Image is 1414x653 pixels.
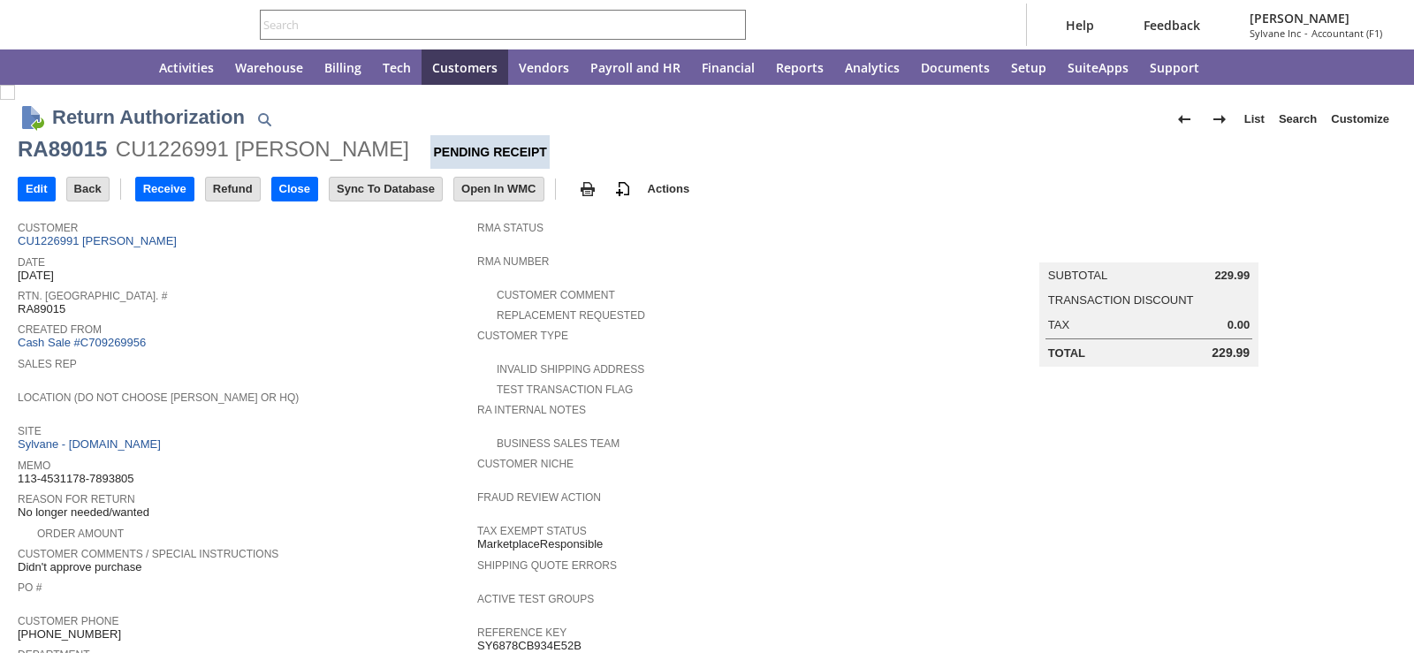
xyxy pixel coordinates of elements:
div: Shortcuts [64,49,106,85]
span: Accountant (F1) [1311,27,1382,40]
div: RA89015 [18,135,107,163]
svg: Recent Records [32,57,53,78]
a: Created From [18,323,102,336]
a: Customer Type [477,330,568,342]
span: [DATE] [18,269,54,283]
input: Edit [19,178,55,201]
a: Subtotal [1048,269,1107,282]
span: Payroll and HR [590,59,680,76]
a: Recent Records [21,49,64,85]
span: Analytics [845,59,900,76]
a: Site [18,425,42,437]
span: Billing [324,59,361,76]
span: 0.00 [1228,318,1250,332]
a: List [1237,105,1272,133]
span: Didn't approve purchase [18,560,142,574]
a: Analytics [834,49,910,85]
span: Customers [432,59,498,76]
a: Order Amount [37,528,124,540]
a: Tech [372,49,422,85]
span: No longer needed/wanted [18,505,149,520]
a: Total [1048,346,1085,360]
a: Customers [422,49,508,85]
a: Fraud Review Action [477,491,601,504]
a: Setup [1000,49,1057,85]
a: Vendors [508,49,580,85]
span: Reports [776,59,824,76]
input: Receive [136,178,194,201]
a: RMA Status [477,222,544,234]
span: Tech [383,59,411,76]
a: Financial [691,49,765,85]
h1: Return Authorization [52,103,245,132]
input: Close [272,178,317,201]
a: Reports [765,49,834,85]
a: Active Test Groups [477,593,594,605]
a: Rtn. [GEOGRAPHIC_DATA]. # [18,290,167,302]
div: CU1226991 [PERSON_NAME] [116,135,409,163]
a: Payroll and HR [580,49,691,85]
a: Reason For Return [18,493,135,505]
span: RA89015 [18,302,65,316]
a: Customer Comment [497,289,615,301]
caption: Summary [1039,234,1258,262]
a: PO # [18,581,42,594]
span: 113-4531178-7893805 [18,472,134,486]
span: Setup [1011,59,1046,76]
input: Search [261,14,721,35]
svg: Shortcuts [74,57,95,78]
svg: Search [721,14,742,35]
span: Vendors [519,59,569,76]
a: CU1226991 [PERSON_NAME] [18,234,181,247]
a: Sales Rep [18,358,77,370]
span: [PERSON_NAME] [1250,10,1382,27]
a: Sylvane - [DOMAIN_NAME] [18,437,165,451]
a: Location (Do Not Choose [PERSON_NAME] or HQ) [18,391,299,404]
a: Transaction Discount [1048,293,1194,307]
a: Date [18,256,45,269]
a: RA Internal Notes [477,404,586,416]
img: Next [1209,109,1230,130]
img: print.svg [577,178,598,200]
a: Tax [1048,318,1069,331]
span: - [1304,27,1308,40]
span: 229.99 [1212,345,1250,361]
a: Shipping Quote Errors [477,559,617,572]
span: Help [1066,17,1094,34]
input: Refund [206,178,260,201]
span: [PHONE_NUMBER] [18,627,121,642]
a: Billing [314,49,372,85]
span: Feedback [1144,17,1200,34]
span: Warehouse [235,59,303,76]
span: SuiteApps [1068,59,1129,76]
a: Home [106,49,148,85]
span: MarketplaceResponsible [477,537,603,551]
svg: Home [117,57,138,78]
span: Activities [159,59,214,76]
img: Quick Find [254,109,275,130]
span: Financial [702,59,755,76]
img: add-record.svg [612,178,634,200]
a: RMA Number [477,255,549,268]
a: Customer [18,222,78,234]
span: Documents [921,59,990,76]
a: Customer Comments / Special Instructions [18,548,278,560]
a: Actions [641,182,697,195]
a: Customize [1324,105,1396,133]
a: Replacement Requested [497,309,645,322]
span: Sylvane Inc [1250,27,1301,40]
a: Invalid Shipping Address [497,363,644,376]
span: Support [1150,59,1199,76]
span: 229.99 [1214,269,1250,283]
div: Pending Receipt [430,135,549,169]
a: Test Transaction Flag [497,383,633,396]
a: Reference Key [477,626,566,639]
a: Warehouse [224,49,314,85]
a: Support [1139,49,1210,85]
a: Business Sales Team [497,437,620,450]
input: Back [67,178,109,201]
span: SY6878CB934E52B [477,639,582,653]
a: Activities [148,49,224,85]
input: Sync To Database [330,178,442,201]
a: Tax Exempt Status [477,525,587,537]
